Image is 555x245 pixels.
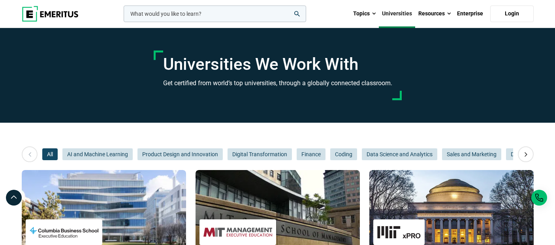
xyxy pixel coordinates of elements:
h3: Get certified from world’s top universities, through a globally connected classroom. [163,78,392,88]
img: MIT xPRO [377,223,421,241]
button: AI and Machine Learning [62,148,133,160]
input: woocommerce-product-search-field-0 [124,6,306,22]
img: MIT Sloan Executive Education [203,223,272,241]
a: Login [490,6,534,22]
button: Data Science and Analytics [362,148,437,160]
button: Product Design and Innovation [137,148,223,160]
img: Columbia Business School Executive Education [30,223,98,241]
button: Digital Transformation [228,148,292,160]
button: Finance [297,148,325,160]
button: Sales and Marketing [442,148,501,160]
h1: Universities We Work With [163,54,392,74]
button: Coding [330,148,357,160]
button: All [42,148,58,160]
